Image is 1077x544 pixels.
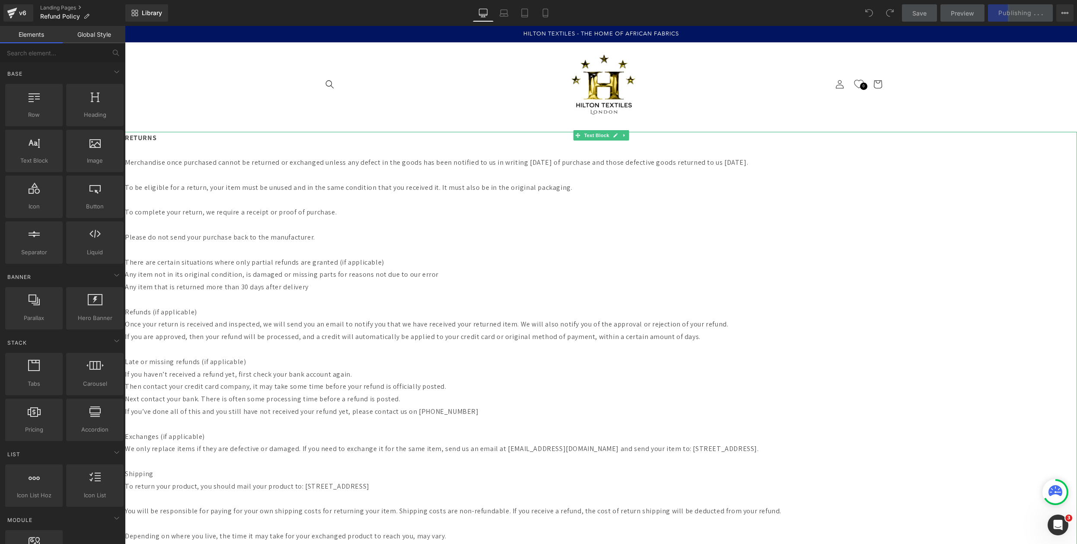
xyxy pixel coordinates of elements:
button: More [1056,4,1074,22]
span: Row [8,110,60,119]
a: Desktop [473,4,494,22]
span: Icon List [69,491,121,500]
span: Hero Banner [69,314,121,323]
span: Preview [951,9,974,18]
img: Hilton Textiles - London [447,28,511,89]
span: 3 [1065,515,1072,522]
button: Undo [860,4,878,22]
span: Base [6,70,23,78]
span: Module [6,516,33,524]
a: Landing Pages [40,4,125,11]
a: Preview [940,4,985,22]
button: Redo [881,4,899,22]
span: Image [69,156,121,165]
span: Pricing [8,425,60,434]
span: Tabs [8,379,60,388]
span: Library [142,9,162,17]
iframe: Intercom live chat [1048,515,1068,535]
span: Stack [6,339,28,347]
span: Separator [8,248,60,257]
summary: Search [195,49,214,68]
a: v6 [3,4,33,22]
span: HILTON TEXTILES - THE HOME OF AFRICAN FABRICS [398,4,554,11]
span: Accordion [69,425,121,434]
span: Refund Policy [40,13,80,20]
a: Mobile [535,4,556,22]
span: Banner [6,273,32,281]
span: Carousel [69,379,121,388]
a: Tablet [514,4,535,22]
a: New Library [125,4,168,22]
a: 0 [724,49,743,68]
span: Text Block [8,156,60,165]
span: List [6,450,21,458]
span: Button [69,202,121,211]
span: Icon List Hoz [8,491,60,500]
span: Icon [8,202,60,211]
a: Global Style [63,26,125,43]
span: 0 [735,57,742,64]
span: Parallax [8,314,60,323]
a: Expand / Collapse [495,104,504,115]
span: Heading [69,110,121,119]
span: Text Block [457,104,486,115]
a: Laptop [494,4,514,22]
span: Save [912,9,927,18]
span: Liquid [69,248,121,257]
div: v6 [17,7,28,19]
